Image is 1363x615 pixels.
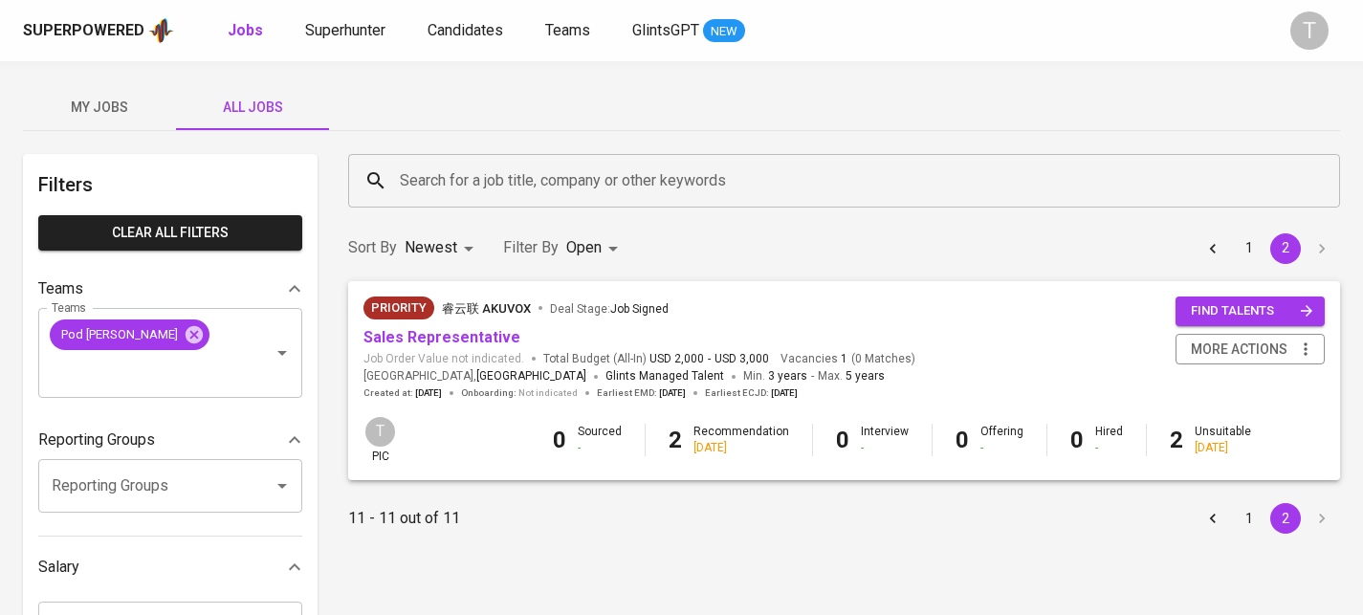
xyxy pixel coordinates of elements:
span: [DATE] [771,386,798,400]
a: Teams [545,19,594,43]
span: Priority [363,298,434,318]
div: Offering [980,424,1023,456]
div: - [861,440,909,456]
div: pic [363,415,397,465]
button: Clear All filters [38,215,302,251]
button: Open [269,472,296,499]
div: Interview [861,424,909,456]
span: 1 [838,351,847,367]
span: GlintsGPT [632,21,699,39]
p: Reporting Groups [38,428,155,451]
button: Go to previous page [1198,503,1228,534]
span: USD 2,000 [649,351,704,367]
nav: pagination navigation [1195,503,1340,534]
div: Sourced [578,424,622,456]
span: Created at : [363,386,442,400]
button: more actions [1176,334,1325,365]
span: [GEOGRAPHIC_DATA] [476,367,586,386]
span: Open [566,238,602,256]
a: Sales Representative [363,328,520,346]
span: Vacancies ( 0 Matches ) [780,351,915,367]
span: 3 years [768,369,807,383]
a: Superpoweredapp logo [23,16,174,45]
img: app logo [148,16,174,45]
div: Recommendation [693,424,789,456]
div: T [1290,11,1329,50]
button: find talents [1176,297,1325,326]
b: 2 [669,427,682,453]
p: Sort By [348,236,397,259]
b: Jobs [228,21,263,39]
div: Superpowered [23,20,144,42]
div: T [363,415,397,449]
div: Client Priority, Very Responsive, New Job received from Demand Team [363,297,434,319]
a: Jobs [228,19,267,43]
button: Go to page 1 [1234,503,1264,534]
span: Deal Stage : [550,302,669,316]
span: Job Signed [610,302,669,316]
p: Newest [405,236,457,259]
span: [GEOGRAPHIC_DATA] , [363,367,586,386]
span: Max. [818,369,885,383]
div: Pod [PERSON_NAME] [50,319,209,350]
b: 0 [553,427,566,453]
span: [DATE] [659,386,686,400]
button: Go to page 1 [1234,233,1264,264]
span: Earliest EMD : [597,386,686,400]
span: Min. [743,369,807,383]
span: 5 years [846,369,885,383]
div: [DATE] [693,440,789,456]
button: Go to previous page [1198,233,1228,264]
h6: Filters [38,169,302,200]
span: more actions [1191,338,1287,362]
div: Unsuitable [1195,424,1251,456]
b: 0 [956,427,969,453]
span: Job Order Value not indicated. [363,351,524,367]
span: Glints Managed Talent [605,369,724,383]
nav: pagination navigation [1195,233,1340,264]
span: NEW [703,22,745,41]
span: Superhunter [305,21,385,39]
p: Salary [38,556,79,579]
p: Teams [38,277,83,300]
span: [DATE] [415,386,442,400]
div: Newest [405,231,480,266]
button: Open [269,340,296,366]
div: Teams [38,270,302,308]
div: Hired [1095,424,1123,456]
div: - [1095,440,1123,456]
span: Onboarding : [461,386,578,400]
span: 睿云联 Akuvox [442,301,531,316]
span: Candidates [428,21,503,39]
a: GlintsGPT NEW [632,19,745,43]
span: My Jobs [34,96,165,120]
span: All Jobs [187,96,318,120]
a: Superhunter [305,19,389,43]
div: Salary [38,548,302,586]
span: Not indicated [518,386,578,400]
div: - [980,440,1023,456]
p: 11 - 11 out of 11 [348,507,460,530]
span: Teams [545,21,590,39]
b: 0 [1070,427,1084,453]
span: Total Budget (All-In) [543,351,769,367]
span: Clear All filters [54,221,287,245]
div: Reporting Groups [38,421,302,459]
div: [DATE] [1195,440,1251,456]
button: page 2 [1270,503,1301,534]
button: page 2 [1270,233,1301,264]
b: 0 [836,427,849,453]
b: 2 [1170,427,1183,453]
span: Earliest ECJD : [705,386,798,400]
div: Open [566,231,625,266]
a: Candidates [428,19,507,43]
span: find talents [1191,300,1313,322]
span: - [708,351,711,367]
p: Filter By [503,236,559,259]
div: - [578,440,622,456]
span: USD 3,000 [714,351,769,367]
span: Pod [PERSON_NAME] [50,325,189,343]
span: - [811,367,814,386]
